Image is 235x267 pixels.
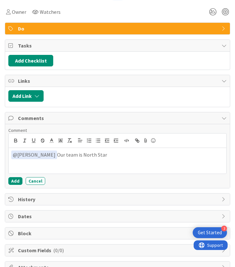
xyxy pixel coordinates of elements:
[18,195,218,203] span: History
[12,8,26,16] span: Owner
[8,90,44,102] button: Add Link
[18,42,218,49] span: Tasks
[8,177,22,185] button: Add
[18,246,218,254] span: Custom Fields
[18,77,218,85] span: Links
[18,212,218,220] span: Dates
[8,127,27,133] span: Comment
[8,55,53,66] button: Add Checklist
[53,247,64,254] span: ( 0/0 )
[18,229,218,237] span: Block
[198,229,222,236] div: Get Started
[26,177,45,185] button: Cancel
[40,8,61,16] span: Watchers
[221,226,227,231] div: 3
[13,151,17,158] span: @
[18,25,218,32] span: Do
[13,151,55,158] span: [PERSON_NAME]
[18,114,218,122] span: Comments
[11,151,224,159] p: Our team is North Star
[13,1,29,9] span: Support
[193,227,227,238] div: Open Get Started checklist, remaining modules: 3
